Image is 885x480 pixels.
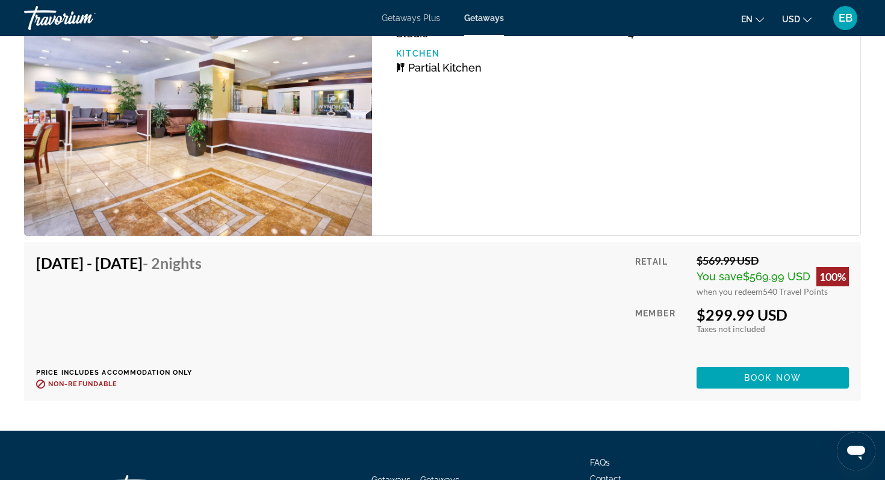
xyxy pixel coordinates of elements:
[590,458,610,467] a: FAQs
[741,14,753,24] span: en
[24,2,144,34] a: Travorium
[382,13,440,23] a: Getaways Plus
[743,270,810,283] span: $569.99 USD
[816,267,849,286] div: 100%
[741,10,764,28] button: Change language
[396,49,616,58] p: Kitchen
[697,306,849,324] div: $299.99 USD
[839,12,852,24] span: EB
[48,380,117,388] span: Non-refundable
[36,369,211,377] p: Price includes accommodation only
[744,373,801,383] span: Book now
[782,14,800,24] span: USD
[143,254,202,272] span: - 2
[36,254,202,272] h4: [DATE] - [DATE]
[464,13,504,23] a: Getaways
[830,5,861,31] button: User Menu
[837,432,875,470] iframe: Button to launch messaging window
[697,270,743,283] span: You save
[782,10,812,28] button: Change currency
[635,254,688,297] div: Retail
[763,286,828,297] span: 540 Travel Points
[697,367,849,389] button: Book now
[697,286,763,297] span: when you redeem
[160,254,202,272] span: Nights
[697,254,849,267] div: $569.99 USD
[697,324,765,334] span: Taxes not included
[635,306,688,358] div: Member
[408,61,482,74] span: Partial Kitchen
